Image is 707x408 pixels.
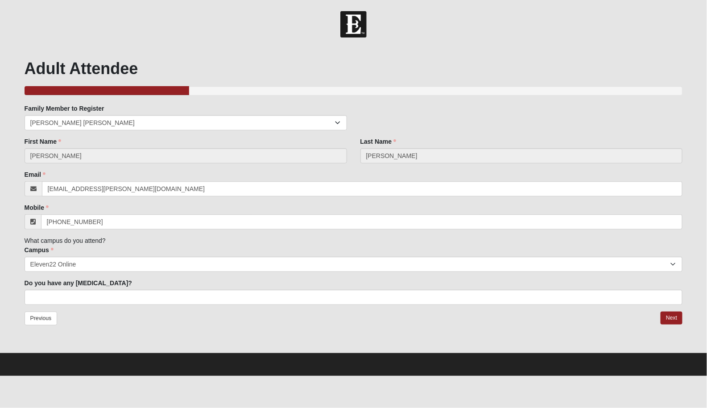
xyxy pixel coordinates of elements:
[25,170,45,179] label: Email
[25,104,104,113] label: Family Member to Register
[25,279,132,287] label: Do you have any [MEDICAL_DATA]?
[25,203,49,212] label: Mobile
[340,11,367,37] img: Church of Eleven22 Logo
[360,137,397,146] label: Last Name
[25,246,54,254] label: Campus
[25,312,58,325] a: Previous
[25,104,683,305] div: What campus do you attend?
[25,59,683,78] h1: Adult Attendee
[25,137,61,146] label: First Name
[661,312,682,325] a: Next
